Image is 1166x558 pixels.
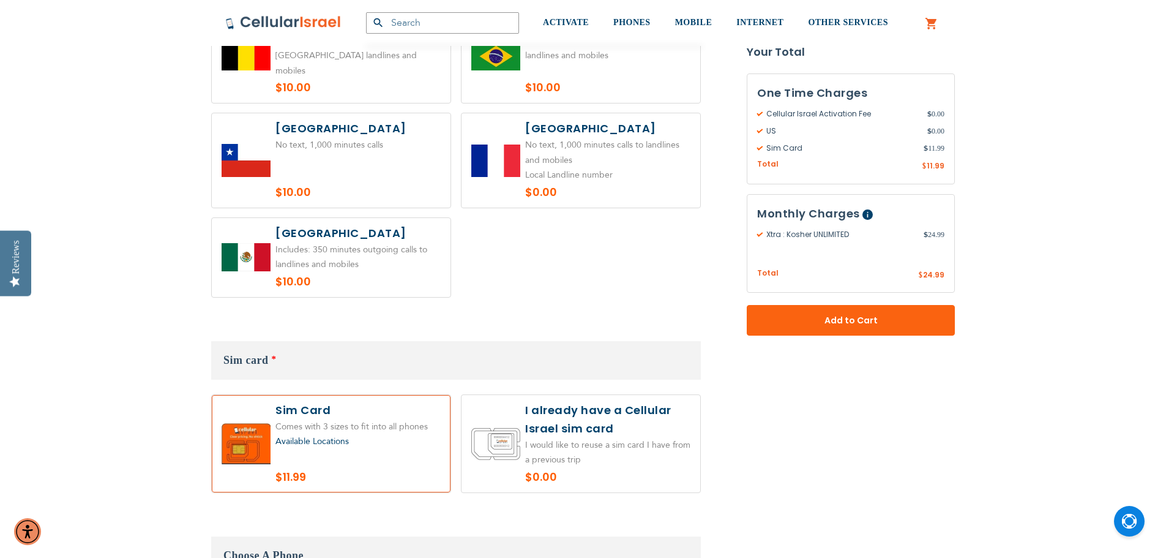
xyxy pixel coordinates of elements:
[543,18,589,27] span: ACTIVATE
[757,126,927,137] span: US
[924,229,944,240] span: 24.99
[757,108,927,119] span: Cellular Israel Activation Fee
[862,209,873,220] span: Help
[757,159,779,170] span: Total
[747,305,955,336] button: Add to Cart
[787,314,914,327] span: Add to Cart
[757,229,924,240] span: Xtra : Kosher UNLIMITED
[922,161,927,172] span: $
[757,206,860,221] span: Monthly Charges
[366,12,519,34] input: Search
[223,354,269,366] span: Sim card
[924,143,928,154] span: $
[808,18,888,27] span: OTHER SERVICES
[757,84,944,102] h3: One Time Charges
[757,143,924,154] span: Sim Card
[927,108,932,119] span: $
[924,143,944,154] span: 11.99
[14,518,41,545] div: Accessibility Menu
[757,268,779,279] span: Total
[927,126,944,137] span: 0.00
[924,229,928,240] span: $
[927,108,944,119] span: 0.00
[923,270,944,280] span: 24.99
[918,270,923,281] span: $
[927,126,932,137] span: $
[675,18,712,27] span: MOBILE
[10,240,21,274] div: Reviews
[275,435,349,447] a: Available Locations
[927,160,944,171] span: 11.99
[747,43,955,61] strong: Your Total
[613,18,651,27] span: PHONES
[736,18,783,27] span: INTERNET
[225,15,342,30] img: Cellular Israel Logo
